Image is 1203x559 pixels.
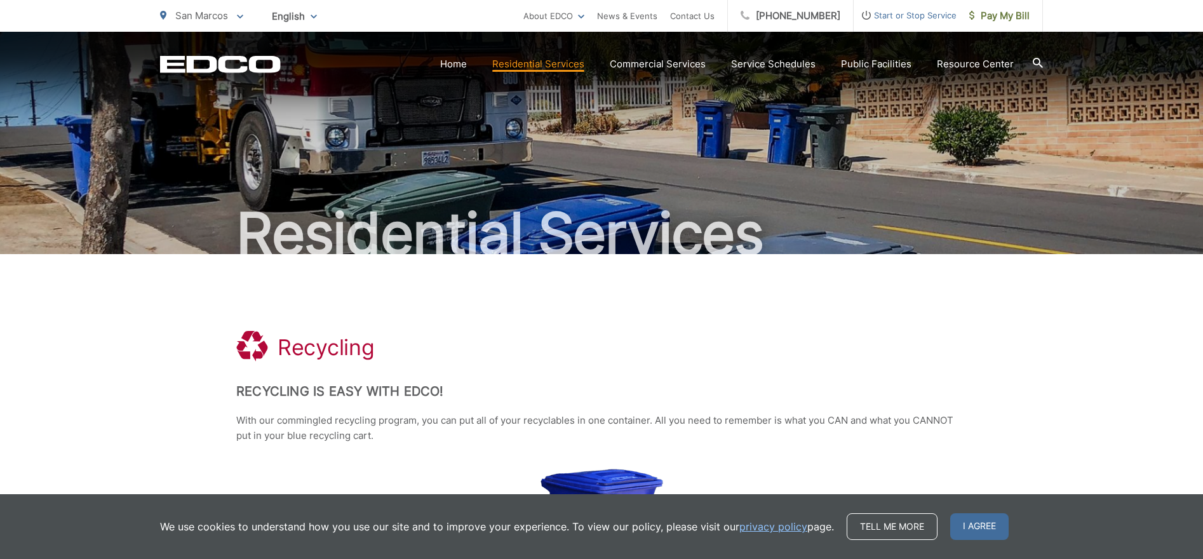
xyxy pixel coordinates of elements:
span: San Marcos [175,10,228,22]
a: About EDCO [523,8,584,24]
a: Residential Services [492,57,584,72]
a: Contact Us [670,8,715,24]
a: EDCD logo. Return to the homepage. [160,55,281,73]
h2: Recycling is Easy with EDCO! [236,384,967,399]
p: With our commingled recycling program, you can put all of your recyclables in one container. All ... [236,413,967,443]
a: Commercial Services [610,57,706,72]
p: We use cookies to understand how you use our site and to improve your experience. To view our pol... [160,519,834,534]
span: English [262,5,326,27]
h1: Recycling [278,335,374,360]
a: privacy policy [739,519,807,534]
a: Service Schedules [731,57,816,72]
a: Home [440,57,467,72]
a: News & Events [597,8,657,24]
h2: Residential Services [160,202,1043,266]
span: Pay My Bill [969,8,1030,24]
a: Public Facilities [841,57,911,72]
a: Tell me more [847,513,938,540]
a: Resource Center [937,57,1014,72]
span: I agree [950,513,1009,540]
